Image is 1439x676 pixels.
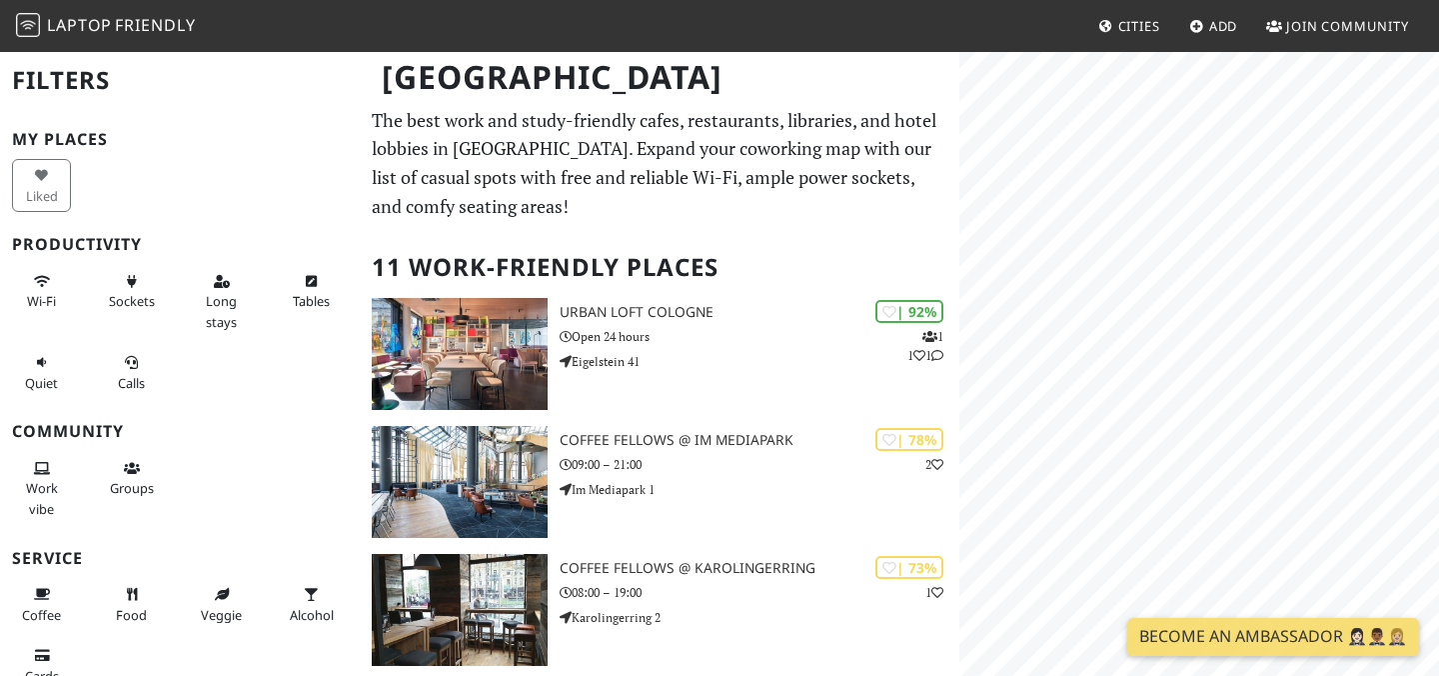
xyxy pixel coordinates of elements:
[12,422,348,441] h3: Community
[560,352,959,371] p: Eigelstein 41
[1181,8,1246,44] a: Add
[16,13,40,37] img: LaptopFriendly
[560,480,959,499] p: Im Mediapark 1
[22,606,61,624] span: Coffee
[115,14,195,36] span: Friendly
[12,235,348,254] h3: Productivity
[102,452,161,505] button: Groups
[27,292,56,310] span: Stable Wi-Fi
[290,606,334,624] span: Alcohol
[560,327,959,346] p: Open 24 hours
[116,606,147,624] span: Food
[560,560,959,577] h3: Coffee Fellows @ Karolingerring
[366,50,955,105] h1: [GEOGRAPHIC_DATA]
[47,14,112,36] span: Laptop
[925,455,943,474] p: 2
[102,265,161,318] button: Sockets
[118,374,145,392] span: Video/audio calls
[372,106,947,221] p: The best work and study-friendly cafes, restaurants, libraries, and hotel lobbies in [GEOGRAPHIC_...
[560,608,959,627] p: Karolingerring 2
[907,327,943,365] p: 1 1 1
[12,549,348,568] h3: Service
[192,578,251,631] button: Veggie
[12,50,348,111] h2: Filters
[1090,8,1168,44] a: Cities
[1286,17,1409,35] span: Join Community
[25,374,58,392] span: Quiet
[1127,618,1419,656] a: Become an Ambassador 🤵🏻‍♀️🤵🏾‍♂️🤵🏼‍♀️
[1258,8,1417,44] a: Join Community
[372,237,947,298] h2: 11 Work-Friendly Places
[110,479,154,497] span: Group tables
[560,455,959,474] p: 09:00 – 21:00
[360,298,959,410] a: URBAN LOFT Cologne | 92% 111 URBAN LOFT Cologne Open 24 hours Eigelstein 41
[875,300,943,323] div: | 92%
[12,346,71,399] button: Quiet
[925,583,943,602] p: 1
[875,428,943,451] div: | 78%
[360,554,959,666] a: Coffee Fellows @ Karolingerring | 73% 1 Coffee Fellows @ Karolingerring 08:00 – 19:00 Karolingerr...
[560,304,959,321] h3: URBAN LOFT Cologne
[560,583,959,602] p: 08:00 – 19:00
[282,265,341,318] button: Tables
[12,578,71,631] button: Coffee
[109,292,155,310] span: Power sockets
[360,426,959,538] a: Coffee Fellows @ Im Mediapark | 78% 2 Coffee Fellows @ Im Mediapark 09:00 – 21:00 Im Mediapark 1
[201,606,242,624] span: Veggie
[102,578,161,631] button: Food
[206,292,237,330] span: Long stays
[372,554,548,666] img: Coffee Fellows @ Karolingerring
[192,265,251,338] button: Long stays
[282,578,341,631] button: Alcohol
[560,432,959,449] h3: Coffee Fellows @ Im Mediapark
[1209,17,1238,35] span: Add
[875,556,943,579] div: | 73%
[12,265,71,318] button: Wi-Fi
[293,292,330,310] span: Work-friendly tables
[372,298,548,410] img: URBAN LOFT Cologne
[16,9,196,44] a: LaptopFriendly LaptopFriendly
[102,346,161,399] button: Calls
[26,479,58,517] span: People working
[12,452,71,525] button: Work vibe
[372,426,548,538] img: Coffee Fellows @ Im Mediapark
[1118,17,1160,35] span: Cities
[12,130,348,149] h3: My Places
